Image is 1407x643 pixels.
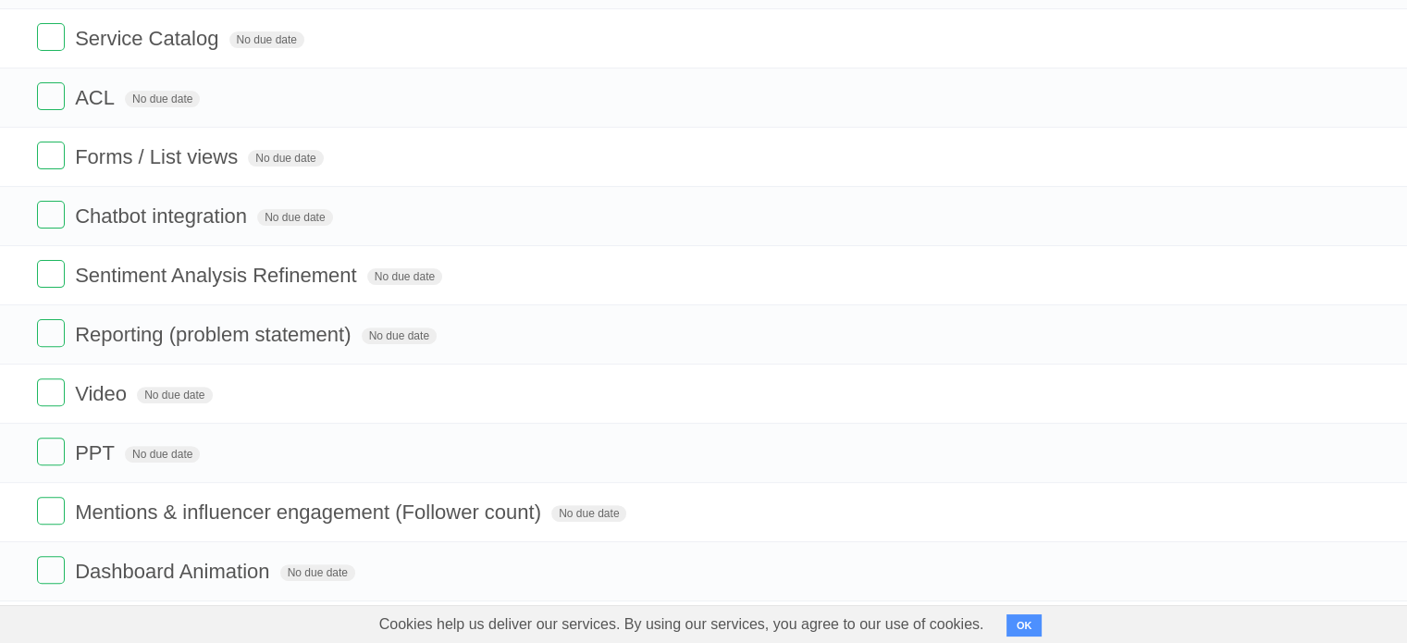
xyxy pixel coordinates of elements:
span: No due date [125,446,200,463]
span: No due date [367,268,442,285]
label: Done [37,23,65,51]
span: PPT [75,441,119,464]
span: No due date [257,209,332,226]
span: No due date [125,91,200,107]
label: Done [37,438,65,465]
span: ACL [75,86,119,109]
label: Done [37,82,65,110]
span: Mentions & influencer engagement (Follower count) [75,501,546,524]
label: Done [37,319,65,347]
span: Reporting (problem statement) [75,323,355,346]
button: OK [1006,614,1043,637]
span: Forms / List views [75,145,242,168]
span: Chatbot integration [75,204,252,228]
label: Done [37,497,65,525]
label: Done [37,378,65,406]
span: No due date [248,150,323,167]
span: No due date [362,328,437,344]
span: Sentiment Analysis Refinement [75,264,362,287]
span: Cookies help us deliver our services. By using our services, you agree to our use of cookies. [361,606,1003,643]
label: Done [37,142,65,169]
span: Service Catalog [75,27,223,50]
label: Done [37,556,65,584]
span: Video [75,382,131,405]
span: No due date [137,387,212,403]
span: No due date [280,564,355,581]
span: No due date [551,505,626,522]
span: Dashboard Animation [75,560,274,583]
span: No due date [229,31,304,48]
label: Done [37,201,65,229]
label: Done [37,260,65,288]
